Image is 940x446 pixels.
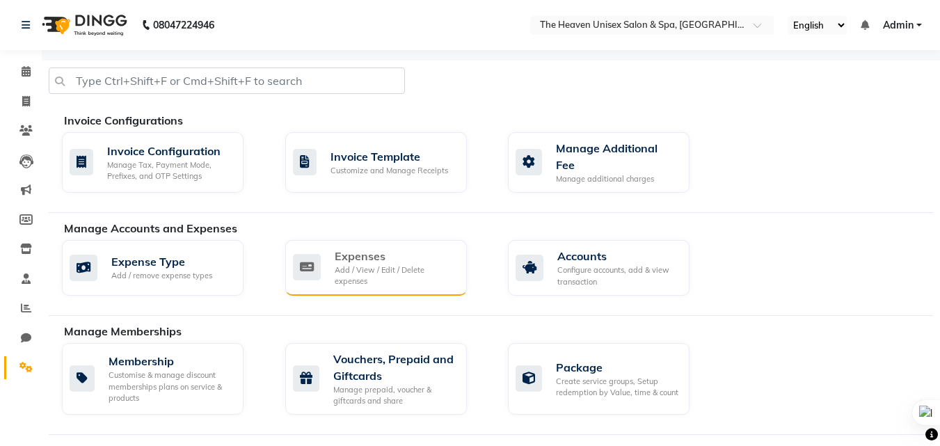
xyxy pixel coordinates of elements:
[111,253,212,270] div: Expense Type
[557,248,678,264] div: Accounts
[508,132,710,193] a: Manage Additional FeeManage additional charges
[62,132,264,193] a: Invoice ConfigurationManage Tax, Payment Mode, Prefixes, and OTP Settings
[285,240,488,296] a: ExpensesAdd / View / Edit / Delete expenses
[335,264,456,287] div: Add / View / Edit / Delete expenses
[556,140,678,173] div: Manage Additional Fee
[107,159,232,182] div: Manage Tax, Payment Mode, Prefixes, and OTP Settings
[107,143,232,159] div: Invoice Configuration
[109,369,232,404] div: Customise & manage discount memberships plans on service & products
[556,173,678,185] div: Manage additional charges
[556,376,678,399] div: Create service groups, Setup redemption by Value, time & count
[109,353,232,369] div: Membership
[111,270,212,282] div: Add / remove expense types
[508,343,710,415] a: PackageCreate service groups, Setup redemption by Value, time & count
[557,264,678,287] div: Configure accounts, add & view transaction
[35,6,131,45] img: logo
[285,343,488,415] a: Vouchers, Prepaid and GiftcardsManage prepaid, voucher & giftcards and share
[330,148,448,165] div: Invoice Template
[556,359,678,376] div: Package
[62,343,264,415] a: MembershipCustomise & manage discount memberships plans on service & products
[330,165,448,177] div: Customize and Manage Receipts
[335,248,456,264] div: Expenses
[62,240,264,296] a: Expense TypeAdd / remove expense types
[49,67,405,94] input: Type Ctrl+Shift+F or Cmd+Shift+F to search
[508,240,710,296] a: AccountsConfigure accounts, add & view transaction
[153,6,214,45] b: 08047224946
[883,18,914,33] span: Admin
[333,384,456,407] div: Manage prepaid, voucher & giftcards and share
[333,351,456,384] div: Vouchers, Prepaid and Giftcards
[285,132,488,193] a: Invoice TemplateCustomize and Manage Receipts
